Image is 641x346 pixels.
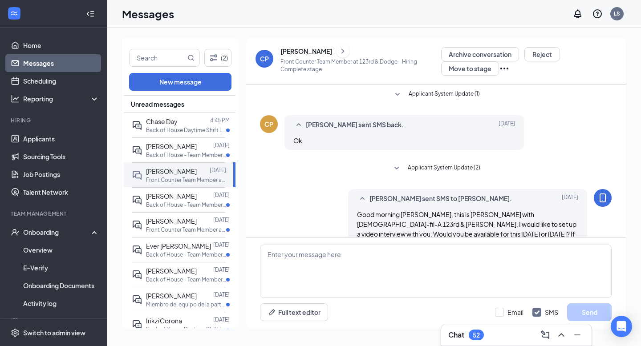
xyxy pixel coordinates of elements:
p: [DATE] [213,191,230,199]
button: ChevronRight [336,44,349,58]
p: [DATE] [213,291,230,298]
svg: MagnifyingGlass [187,54,195,61]
span: Applicant System Update (2) [408,163,480,174]
span: [PERSON_NAME] [146,217,197,225]
p: [DATE] [213,216,230,224]
svg: Notifications [572,8,583,19]
div: Open Intercom Messenger [611,316,632,337]
div: Onboarding [23,228,92,237]
p: [DATE] [213,241,230,249]
p: Front Counter Team Member at 123rd & Dodge [146,226,226,233]
svg: SmallChevronUp [357,193,368,204]
p: [DATE] [210,166,226,174]
span: [PERSON_NAME] [146,292,197,300]
button: Filter (2) [204,49,231,67]
p: Miembro del equipo de la parte trasera de la casa at 123rd & Dodge [146,301,226,308]
a: Overview [23,241,99,259]
svg: ActiveDoubleChat [132,319,142,330]
span: Irikzi Corona [146,317,182,325]
p: Front Counter Team Member at 123rd & Dodge [146,176,226,184]
button: Minimize [570,328,584,342]
input: Search [130,49,186,66]
span: [DATE] [562,193,578,204]
button: SmallChevronDownApplicant System Update (1) [392,89,480,100]
a: Home [23,36,99,54]
span: [PERSON_NAME] sent SMS to [PERSON_NAME]. [369,193,512,204]
h1: Messages [122,6,174,21]
button: ComposeMessage [538,328,552,342]
div: Reporting [23,94,100,103]
svg: ChevronUp [556,330,567,340]
span: [DATE] [499,120,515,130]
svg: ActiveDoubleChat [132,120,142,131]
a: Job Postings [23,165,99,183]
span: [PERSON_NAME] [146,142,197,150]
div: 52 [473,331,480,339]
button: New message [129,73,231,91]
a: Applicants [23,130,99,148]
svg: ChevronRight [338,46,347,56]
svg: ActiveDoubleChat [132,294,142,305]
button: Full text editorPen [260,303,328,321]
a: Activity log [23,294,99,312]
svg: UserCheck [11,228,20,237]
div: CP [260,54,269,63]
svg: ComposeMessage [540,330,551,340]
a: Team [23,312,99,330]
svg: SmallChevronDown [392,89,403,100]
a: E-Verify [23,259,99,277]
span: Ok [293,137,302,145]
svg: Collapse [86,9,95,18]
svg: ActiveDoubleChat [132,195,142,205]
a: Talent Network [23,183,99,201]
svg: ActiveDoubleChat [132,245,142,255]
svg: MobileSms [597,193,608,203]
svg: SmallChevronUp [293,120,304,130]
span: Ever [PERSON_NAME] [146,242,211,250]
span: [PERSON_NAME] [146,267,197,275]
p: Front Counter Team Member at 123rd & Dodge - Hiring Complete stage [280,58,441,73]
span: Chase Day [146,117,178,125]
svg: DoubleChat [132,170,142,181]
p: Back of House Daytime Shift Leader at 123rd & Dodge [146,326,226,333]
span: Applicant System Update (1) [409,89,480,100]
p: [DATE] [213,316,230,323]
span: [PERSON_NAME] [146,167,197,175]
svg: SmallChevronDown [391,163,402,174]
div: [PERSON_NAME] [280,47,332,56]
a: Onboarding Documents [23,277,99,294]
a: Sourcing Tools [23,148,99,165]
svg: Settings [11,328,20,337]
p: 4:45 PM [210,117,230,124]
p: [DATE] [213,266,230,274]
div: CP [264,120,273,129]
button: Archive conversation [441,47,519,61]
svg: ActiveDoubleChat [132,270,142,280]
p: Back of House Daytime Shift Leader at 123rd & Dodge [146,126,226,134]
p: [DATE] [213,141,230,149]
span: [PERSON_NAME] sent SMS back. [306,120,404,130]
svg: ActiveDoubleChat [132,145,142,156]
svg: Ellipses [499,63,510,74]
svg: WorkstreamLogo [10,9,19,18]
p: Back of House - Team Member at 123rd & Dodge [146,201,226,209]
p: Back of House - Team Member at 123rd & Dodge [146,151,226,159]
svg: Analysis [11,94,20,103]
p: Back of House - Team Member at 123rd & Dodge [146,251,226,258]
svg: Pen [268,308,276,317]
div: Team Management [11,210,97,217]
div: Hiring [11,117,97,124]
button: Move to stage [441,61,499,76]
a: Messages [23,54,99,72]
span: Unread messages [131,100,184,109]
button: Send [567,303,612,321]
span: Good morning [PERSON_NAME], this is [PERSON_NAME] with [DEMOGRAPHIC_DATA]-fil-A 123rd & [PERSON_N... [357,210,576,248]
svg: Filter [208,52,219,63]
div: Switch to admin view [23,328,85,337]
button: ChevronUp [554,328,568,342]
button: SmallChevronDownApplicant System Update (2) [391,163,480,174]
p: Back of House - Team Member at 123rd & Dodge [146,276,226,283]
h3: Chat [448,330,464,340]
svg: QuestionInfo [592,8,603,19]
a: Scheduling [23,72,99,90]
